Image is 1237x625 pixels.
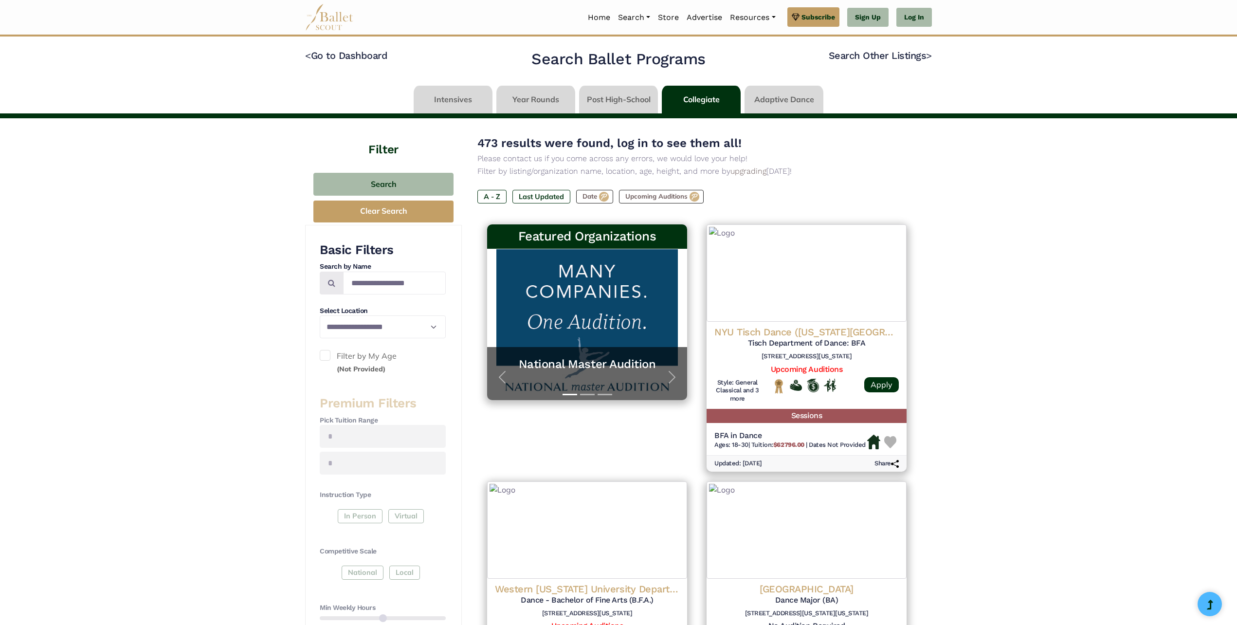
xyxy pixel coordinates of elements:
img: Offers Scholarship [807,379,819,392]
h6: [STREET_ADDRESS][US_STATE] [495,609,679,618]
img: Heart [884,436,896,448]
span: Dates Not Provided [809,441,865,448]
h3: Featured Organizations [495,228,679,245]
h6: [STREET_ADDRESS][US_STATE] [714,352,899,361]
small: (Not Provided) [337,365,385,373]
h3: Premium Filters [320,395,446,412]
label: Date [576,190,613,203]
h5: Dance - Bachelor of Fine Arts (B.F.A.) [495,595,679,606]
p: Please contact us if you come across any errors, we would love your help! [477,152,916,165]
img: gem.svg [792,12,800,22]
h4: Competitive Scale [320,547,446,556]
input: Search by names... [343,272,446,294]
button: Slide 3 [598,389,612,400]
span: 473 results were found, log in to see them all! [477,136,742,150]
button: Clear Search [313,201,454,222]
h4: Pick Tuition Range [320,416,446,425]
h6: [STREET_ADDRESS][US_STATE][US_STATE] [714,609,899,618]
a: National Master Audition [497,357,677,372]
a: Resources [726,7,779,28]
h4: Search by Name [320,262,446,272]
a: upgrading [730,166,766,176]
h4: NYU Tisch Dance ([US_STATE][GEOGRAPHIC_DATA]) [714,326,899,338]
h4: Instruction Type [320,490,446,500]
button: Slide 2 [580,389,595,400]
li: Intensives [412,86,494,113]
h6: | | [714,441,866,449]
h3: Basic Filters [320,242,446,258]
p: Filter by listing/organization name, location, age, height, and more by [DATE]! [477,165,916,178]
li: Year Rounds [494,86,577,113]
h4: Filter [305,118,462,158]
li: Post High-School [577,86,660,113]
img: National [773,379,785,394]
a: Store [654,7,683,28]
h5: Dance Major (BA) [714,595,899,606]
h6: General Classical, Contemporary, Modern, Other [714,379,761,404]
a: Upcoming Auditions [771,365,842,374]
label: Upcoming Auditions [619,190,704,203]
li: Adaptive Dance [743,86,825,113]
span: Subscribe [801,12,835,22]
img: Logo [487,481,687,579]
h5: BFA in Dance [714,431,866,441]
a: Search Other Listings> [829,50,932,61]
h4: Min Weekly Hours [320,603,446,613]
label: A - Z [477,190,507,203]
a: Subscribe [787,7,839,27]
span: Tuition: [751,441,806,448]
h5: Tisch Department of Dance: BFA [714,338,899,349]
li: Collegiate [660,86,743,113]
label: Last Updated [512,190,570,203]
h2: Search Ballet Programs [531,49,705,70]
h4: [GEOGRAPHIC_DATA] [714,583,899,595]
img: In Person [824,379,836,391]
a: Home [584,7,614,28]
code: < [305,49,311,61]
code: > [926,49,932,61]
img: Logo [707,481,907,579]
a: Advertise [683,7,726,28]
h4: Western [US_STATE] University Department of Dance [495,583,679,595]
a: Log In [896,8,932,27]
h5: Sessions [707,409,907,423]
b: $62796.00 [773,441,804,448]
h4: Select Location [320,306,446,316]
a: <Go to Dashboard [305,50,387,61]
a: Sign Up [847,8,889,27]
img: Logo [707,224,907,322]
a: Apply [864,377,899,392]
img: Offers Financial Aid [790,380,802,390]
h6: Updated: [DATE] [714,460,762,468]
button: Search [313,173,454,196]
a: Search [614,7,654,28]
button: Slide 1 [563,389,577,400]
img: Housing Available [867,435,880,449]
h6: Share [874,460,899,468]
label: Filter by My Age [320,350,446,375]
span: Ages: 18-30 [714,441,748,448]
